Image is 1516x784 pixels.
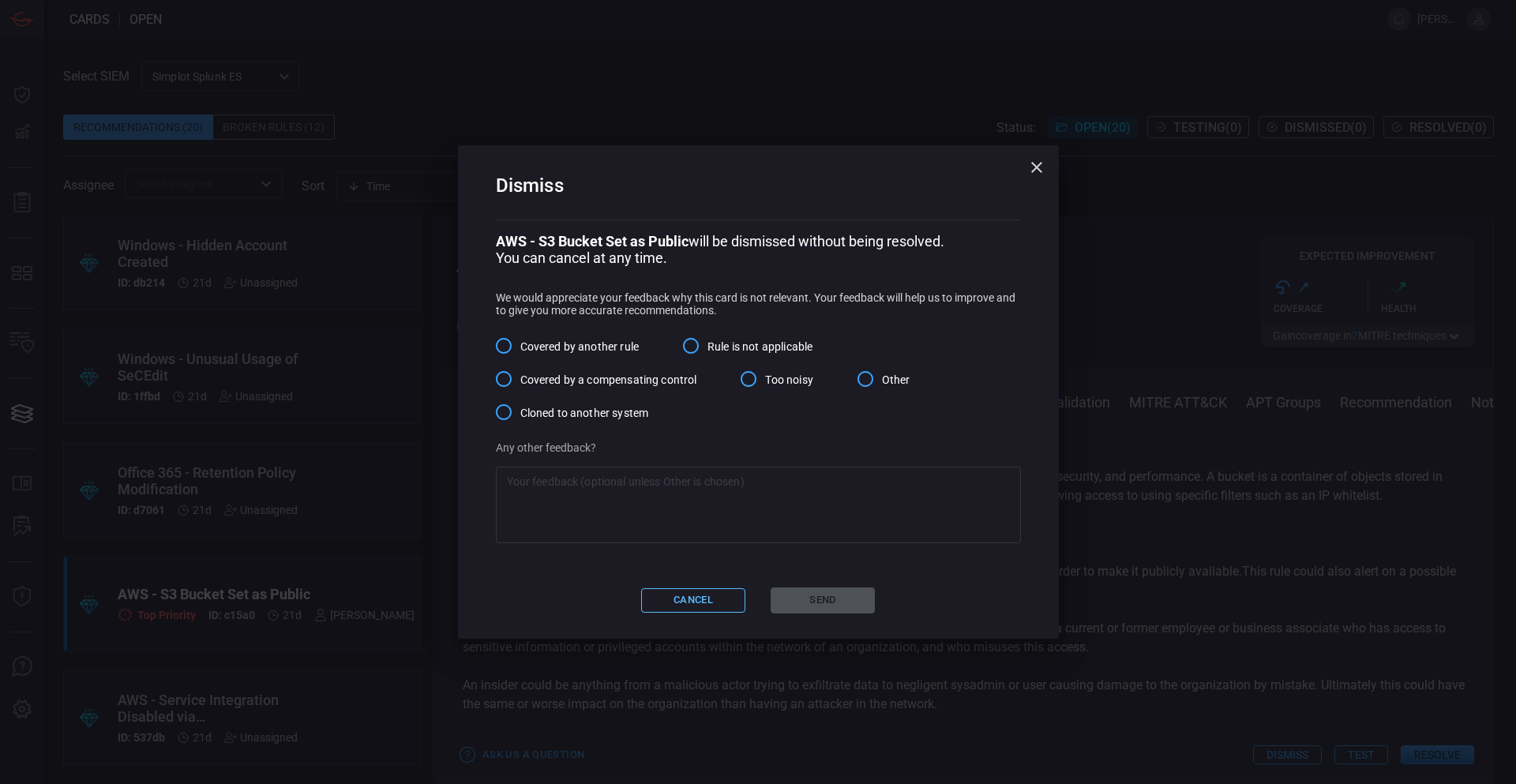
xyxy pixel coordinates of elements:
b: AWS - S3 Bucket Set as Public [496,233,689,249]
span: Rule is not applicable [707,339,812,355]
button: Cancel [641,588,745,613]
span: Covered by another rule [520,339,639,355]
p: Any other feedback? [496,441,1021,454]
p: You can cancel at any time. [496,249,1021,266]
span: Cloned to another system [520,405,649,422]
h2: Dismiss [496,171,1021,220]
p: We would appreciate your feedback why this card is not relevant. Your feedback will help us to im... [496,291,1021,317]
p: will be dismissed without being resolved. [496,233,1021,249]
span: Covered by a compensating control [520,372,697,388]
span: Too noisy [765,372,812,388]
span: Other [882,372,910,388]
